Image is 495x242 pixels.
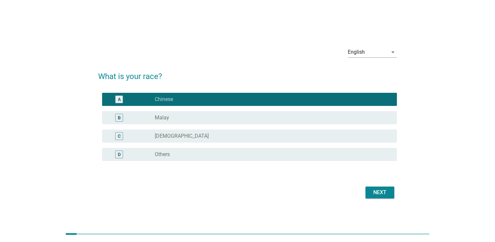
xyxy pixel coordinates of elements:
[155,151,170,158] label: Others
[118,151,121,158] div: D
[155,133,209,139] label: [DEMOGRAPHIC_DATA]
[365,187,394,198] button: Next
[389,48,397,56] i: arrow_drop_down
[118,96,121,103] div: A
[348,49,365,55] div: English
[371,189,389,196] div: Next
[118,114,121,121] div: B
[155,114,169,121] label: Malay
[118,133,121,140] div: C
[98,64,397,82] h2: What is your race?
[155,96,173,103] label: Chinese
